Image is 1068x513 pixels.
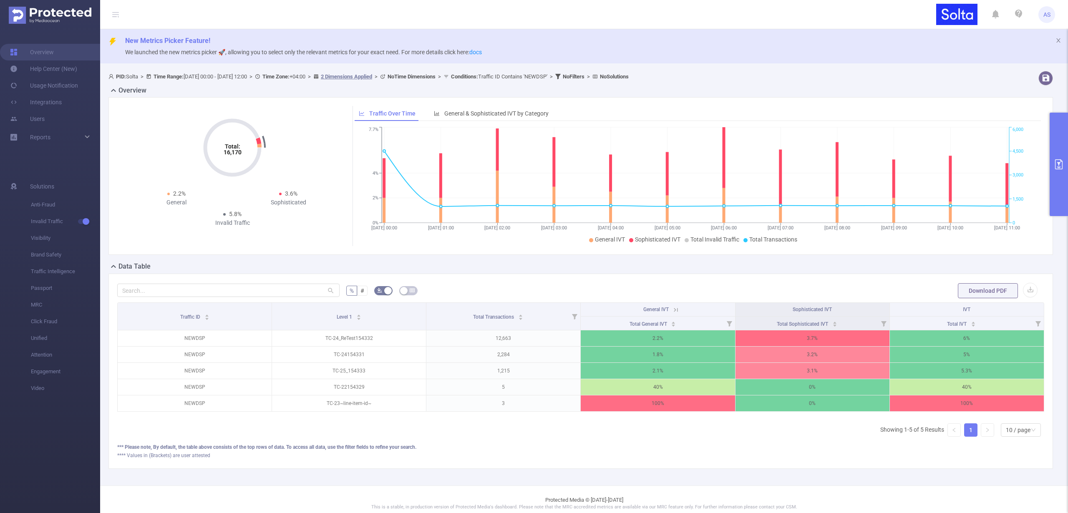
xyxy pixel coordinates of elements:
span: Passport [31,280,100,297]
i: icon: right [985,427,990,433]
p: 3.1% [736,363,889,379]
p: 1,215 [426,363,580,379]
tspan: [DATE] 03:00 [541,225,567,231]
div: General [121,198,232,207]
i: Filter menu [569,303,580,330]
span: Traffic ID [180,314,202,320]
span: > [138,73,146,80]
tspan: Total: [225,143,240,150]
tspan: 4% [373,171,378,176]
i: icon: caret-down [833,323,837,326]
i: icon: caret-up [204,313,209,316]
span: Total Transactions [473,314,515,320]
p: 3.7% [736,330,889,346]
a: Integrations [10,94,62,111]
i: icon: table [410,288,415,293]
div: Sort [204,313,209,318]
div: Invalid Traffic [176,219,288,227]
div: Sort [518,313,523,318]
span: Level 1 [337,314,353,320]
span: Total Transactions [749,236,797,243]
span: Total General IVT [630,321,668,327]
span: We launched the new metrics picker 🚀, allowing you to select only the relevant metrics for your e... [125,49,482,55]
span: Invalid Traffic [31,213,100,230]
tspan: [DATE] 00:00 [371,225,397,231]
p: 0% [736,395,889,411]
b: Conditions : [451,73,478,80]
p: 0% [736,379,889,395]
i: icon: caret-down [204,317,209,319]
div: Sort [832,320,837,325]
span: Video [31,380,100,397]
span: > [547,73,555,80]
i: icon: caret-up [971,320,976,323]
p: NEWDSP [118,363,272,379]
p: TC-24_ReTest154332 [272,330,426,346]
span: Visibility [31,230,100,246]
tspan: 2% [373,196,378,201]
span: Sophisticated IVT [635,236,680,243]
a: Usage Notification [10,77,78,94]
span: MRC [31,297,100,313]
i: icon: bg-colors [377,288,382,293]
span: Engagement [31,363,100,380]
p: 100% [890,395,1044,411]
span: Traffic Over Time [369,110,416,117]
tspan: [DATE] 10:00 [937,225,963,231]
tspan: [DATE] 09:00 [881,225,907,231]
span: General & Sophisticated IVT by Category [444,110,549,117]
a: 1 [965,424,977,436]
i: icon: caret-down [671,323,676,326]
b: PID: [116,73,126,80]
i: Filter menu [723,317,735,330]
i: icon: down [1031,427,1036,433]
p: NEWDSP [118,330,272,346]
tspan: [DATE] 06:00 [711,225,737,231]
span: Traffic ID Contains 'NEWDSP' [451,73,547,80]
h2: Data Table [118,262,151,272]
span: > [372,73,380,80]
p: 5 [426,379,580,395]
p: 6% [890,330,1044,346]
i: Filter menu [878,317,889,330]
img: Protected Media [9,7,91,24]
i: icon: caret-up [357,313,361,316]
div: *** Please note, By default, the table above consists of the top rows of data. To access all data... [117,443,1044,451]
tspan: 1,500 [1013,196,1023,202]
p: 5.3% [890,363,1044,379]
span: General IVT [643,307,669,312]
span: Total Invalid Traffic [690,236,739,243]
i: icon: bar-chart [434,111,440,116]
span: Sophisticated IVT [793,307,832,312]
tspan: 0% [373,220,378,226]
div: 10 / page [1006,424,1030,436]
h2: Overview [118,85,146,96]
div: Sort [671,320,676,325]
tspan: [DATE] 05:00 [654,225,680,231]
span: AS [1043,6,1050,23]
span: Attention [31,347,100,363]
input: Search... [117,284,340,297]
span: Unified [31,330,100,347]
i: icon: left [952,427,957,433]
tspan: 3,000 [1013,173,1023,178]
span: 3.6% [285,190,297,197]
b: Time Zone: [262,73,290,80]
span: Reports [30,134,50,141]
p: 100% [581,395,735,411]
p: 2.2% [581,330,735,346]
span: Solutions [30,178,54,195]
tspan: 16,170 [224,149,242,156]
div: Sort [356,313,361,318]
i: icon: user [108,74,116,79]
tspan: [DATE] 08:00 [824,225,850,231]
span: New Metrics Picker Feature! [125,37,210,45]
b: No Filters [563,73,584,80]
p: 40% [581,379,735,395]
p: 1.8% [581,347,735,362]
span: General IVT [595,236,625,243]
button: Download PDF [958,283,1018,298]
span: Solta [DATE] 00:00 - [DATE] 12:00 +04:00 [108,73,629,80]
p: 5% [890,347,1044,362]
tspan: [DATE] 02:00 [484,225,510,231]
